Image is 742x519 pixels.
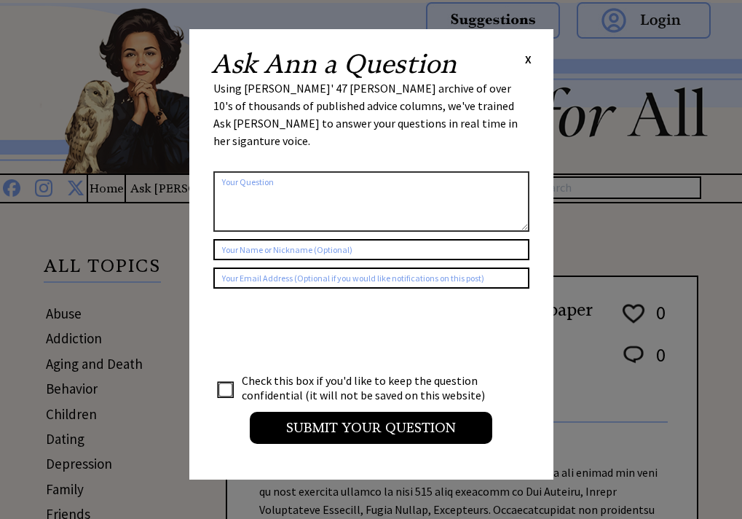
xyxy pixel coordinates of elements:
td: Check this box if you'd like to keep the question confidential (it will not be saved on this webs... [241,372,499,403]
div: Using [PERSON_NAME]' 47 [PERSON_NAME] archive of over 10's of thousands of published advice colum... [213,79,529,164]
input: Your Name or Nickname (Optional) [213,239,529,260]
input: Submit your Question [250,412,492,444]
iframe: reCAPTCHA [213,303,435,360]
h2: Ask Ann a Question [211,51,457,77]
input: Your Email Address (Optional if you would like notifications on this post) [213,268,529,289]
span: X [525,52,532,66]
